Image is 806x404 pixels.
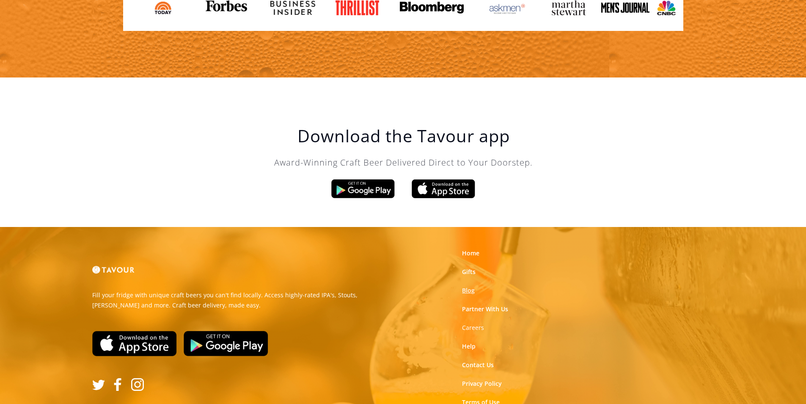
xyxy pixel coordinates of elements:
[462,286,475,295] a: Blog
[462,361,494,369] a: Contact Us
[462,342,476,351] a: Help
[234,126,573,146] h1: Download the Tavour app
[234,156,573,169] p: Award-Winning Craft Beer Delivered Direct to Your Doorstep.
[462,324,484,332] strong: Careers
[462,324,484,332] a: Careers
[462,249,479,257] a: Home
[462,305,508,313] a: Partner With Us
[462,268,476,276] a: Gifts
[92,290,397,310] p: Fill your fridge with unique craft beers you can't find locally. Access highly-rated IPA's, Stout...
[462,379,502,388] a: Privacy Policy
